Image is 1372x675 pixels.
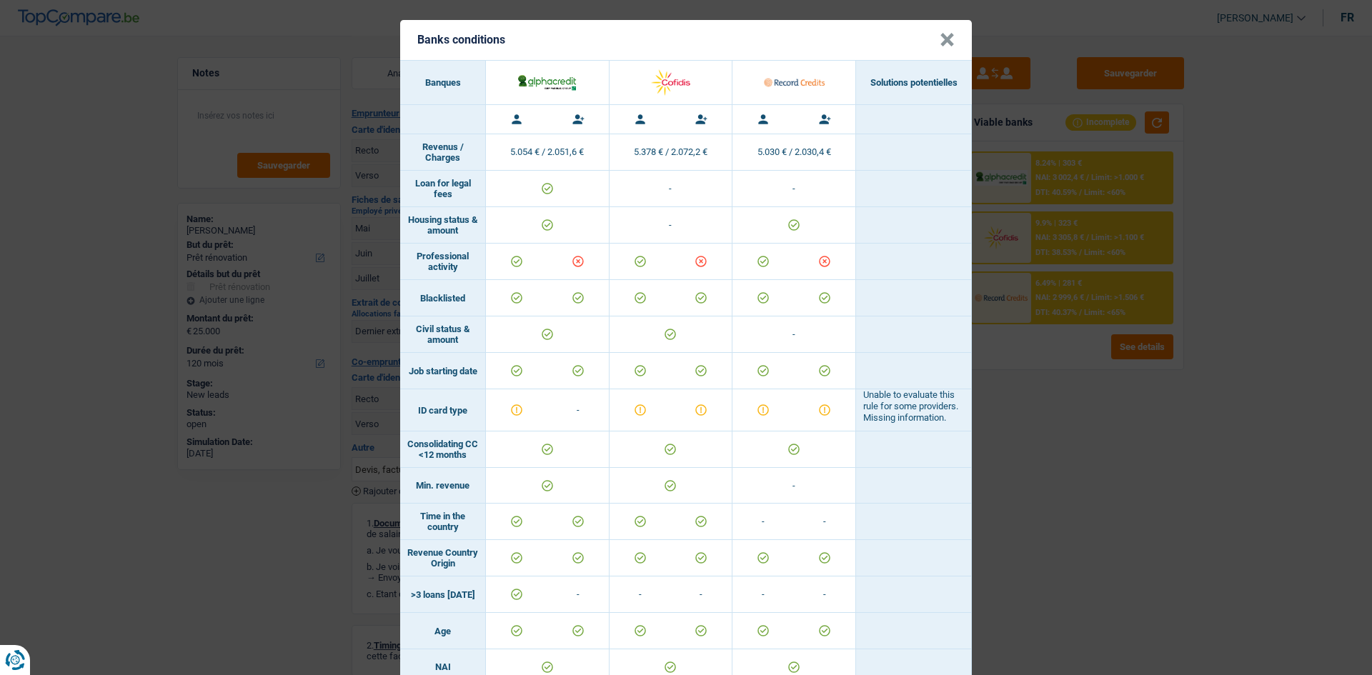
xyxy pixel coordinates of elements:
[732,576,794,612] td: -
[400,468,486,504] td: Min. revenue
[400,389,486,431] td: ID card type
[794,576,855,612] td: -
[794,504,855,539] td: -
[400,244,486,280] td: Professional activity
[400,576,486,613] td: >3 loans [DATE]
[547,389,609,431] td: -
[670,576,732,612] td: -
[610,207,733,244] td: -
[400,353,486,389] td: Job starting date
[547,576,609,612] td: -
[732,504,794,539] td: -
[400,171,486,207] td: Loan for legal fees
[486,134,610,171] td: 5.054 € / 2.051,6 €
[400,134,486,171] td: Revenus / Charges
[400,613,486,649] td: Age
[400,207,486,244] td: Housing status & amount
[610,576,671,612] td: -
[417,33,505,46] h5: Banks conditions
[400,504,486,540] td: Time in the country
[610,134,733,171] td: 5.378 € / 2.072,2 €
[732,134,856,171] td: 5.030 € / 2.030,4 €
[400,540,486,576] td: Revenue Country Origin
[400,61,486,105] th: Banques
[400,280,486,316] td: Blacklisted
[732,468,856,504] td: -
[856,61,972,105] th: Solutions potentielles
[400,431,486,468] td: Consolidating CC <12 months
[732,171,856,207] td: -
[640,67,701,98] img: Cofidis
[400,316,486,353] td: Civil status & amount
[764,67,825,98] img: Record Credits
[517,73,577,91] img: AlphaCredit
[940,33,955,47] button: Close
[856,389,972,431] td: Unable to evaluate this rule for some providers. Missing information.
[610,171,733,207] td: -
[732,316,856,353] td: -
